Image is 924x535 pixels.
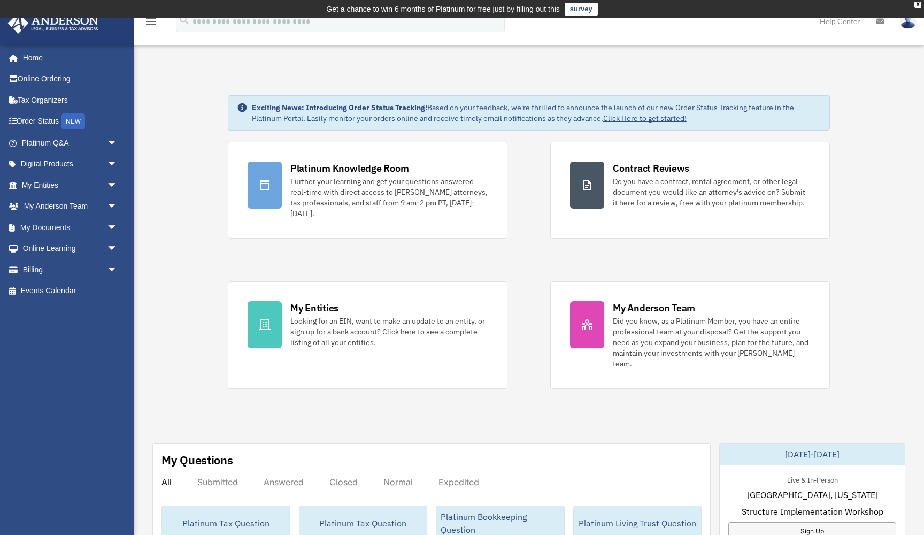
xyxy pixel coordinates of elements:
div: All [161,477,172,487]
div: [DATE]-[DATE] [720,444,905,465]
div: Normal [383,477,413,487]
a: Billingarrow_drop_down [7,259,134,280]
i: menu [144,15,157,28]
a: My Anderson Teamarrow_drop_down [7,196,134,217]
a: Contract Reviews Do you have a contract, rental agreement, or other legal document you would like... [550,142,830,239]
div: Looking for an EIN, want to make an update to an entity, or sign up for a bank account? Click her... [290,316,488,348]
a: Home [7,47,128,68]
span: [GEOGRAPHIC_DATA], [US_STATE] [747,488,878,501]
span: arrow_drop_down [107,174,128,196]
div: My Questions [161,452,233,468]
span: arrow_drop_down [107,238,128,260]
div: Platinum Knowledge Room [290,162,409,175]
i: search [179,14,190,26]
span: arrow_drop_down [107,259,128,281]
span: Structure Implementation Workshop [742,505,883,518]
div: Did you know, as a Platinum Member, you have an entire professional team at your disposal? Get th... [613,316,810,369]
a: My Entitiesarrow_drop_down [7,174,134,196]
div: NEW [61,113,85,129]
div: Further your learning and get your questions answered real-time with direct access to [PERSON_NAM... [290,176,488,219]
a: Online Ordering [7,68,134,90]
a: Platinum Knowledge Room Further your learning and get your questions answered real-time with dire... [228,142,507,239]
div: Submitted [197,477,238,487]
div: Expedited [438,477,479,487]
a: Order StatusNEW [7,111,134,133]
a: My Documentsarrow_drop_down [7,217,134,238]
span: arrow_drop_down [107,132,128,154]
div: Closed [329,477,358,487]
span: arrow_drop_down [107,217,128,239]
a: My Anderson Team Did you know, as a Platinum Member, you have an entire professional team at your... [550,281,830,389]
a: Click Here to get started! [603,113,687,123]
div: Answered [264,477,304,487]
div: close [914,2,921,8]
a: Tax Organizers [7,89,134,111]
a: Digital Productsarrow_drop_down [7,154,134,175]
a: Online Learningarrow_drop_down [7,238,134,259]
div: Do you have a contract, rental agreement, or other legal document you would like an attorney's ad... [613,176,810,208]
a: My Entities Looking for an EIN, want to make an update to an entity, or sign up for a bank accoun... [228,281,507,389]
a: Platinum Q&Aarrow_drop_down [7,132,134,154]
div: My Entities [290,301,338,315]
a: survey [565,3,598,16]
div: My Anderson Team [613,301,695,315]
a: menu [144,19,157,28]
span: arrow_drop_down [107,196,128,218]
div: Live & In-Person [779,473,846,485]
div: Based on your feedback, we're thrilled to announce the launch of our new Order Status Tracking fe... [252,102,821,124]
div: Contract Reviews [613,162,689,175]
img: User Pic [900,13,916,29]
div: Get a chance to win 6 months of Platinum for free just by filling out this [326,3,560,16]
img: Anderson Advisors Platinum Portal [5,13,102,34]
span: arrow_drop_down [107,154,128,175]
a: Events Calendar [7,280,134,302]
strong: Exciting News: Introducing Order Status Tracking! [252,103,427,112]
